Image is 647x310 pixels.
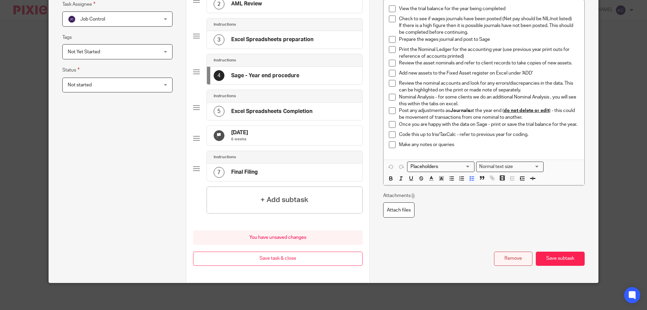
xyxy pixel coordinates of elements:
div: You have unsaved changes [193,230,363,245]
p: Nominal Analysis - for some clients we do an additional Nominal Analysis , you will see this with... [399,94,579,108]
p: Post any adjustments as at the year end ( ) - this could be movement of transactions from one nom... [399,107,579,121]
div: 7 [214,167,224,178]
span: Not started [68,83,92,87]
span: Not Yet Started [68,50,100,54]
h4: Sage - Year end procedure [231,72,299,79]
button: Remove [494,252,532,266]
span: Normal text size [478,163,515,170]
h4: Final Filing [231,169,258,176]
span: Job Control [80,17,105,22]
label: Tags [62,34,72,41]
p: Check to see if wages journals have been posted (Net pay should be NIL/not listed) [399,16,579,22]
h4: Excel Spreadsheets Completion [231,108,312,115]
p: Code this up to Iris/TaxCalc - refer to previous year for coding. [399,131,579,138]
label: Attach files [383,202,414,218]
u: do not delete or edit [504,108,549,113]
button: Save subtask [536,252,585,266]
h4: [DATE] [231,129,248,136]
h4: Excel Spreadsheets preparation [231,36,313,43]
p: Make any notes or queries [399,141,579,148]
p: Add new assets to the Fixed Asset register on Excel under 'ADD' [399,70,579,77]
p: If there is a high figure then it is possible journals have not been posted. This should be compl... [399,22,579,36]
p: 6 weeks [231,137,248,142]
img: svg%3E [68,15,76,23]
h4: + Add subtask [260,195,308,205]
p: Once you are happy with the data on Sage - print or save the trial balance for the year. [399,121,579,128]
div: Search for option [476,162,544,172]
p: Prepare the wages journal and post to Sage [399,36,579,43]
div: Text styles [476,162,544,172]
div: 5 [214,106,224,117]
div: Placeholders [407,162,474,172]
h4: Instructions [214,22,236,27]
p: Print the Nominal Ledger for the accounting year (use previous year print outs for reference of a... [399,46,579,60]
div: 3 [214,34,224,45]
p: Attachments [383,192,416,199]
input: Search for option [515,163,540,170]
strong: Journals [450,108,470,113]
input: Search for option [408,163,470,170]
label: Task Assignee [62,0,95,8]
h4: Instructions [214,58,236,63]
h4: Instructions [214,93,236,99]
p: Review the asset nominals and refer to client records to take copies of new assets. [399,60,579,66]
h4: AML Review [231,0,262,7]
button: Save task & close [193,252,363,266]
p: Review the nominal accounts and look for any errors/discrepancies in the data. This can be highli... [399,80,579,94]
h4: Instructions [214,154,236,160]
div: Search for option [407,162,474,172]
label: Status [62,66,80,74]
p: View the trial balance for the year being completed [399,5,579,12]
div: 4 [214,70,224,81]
